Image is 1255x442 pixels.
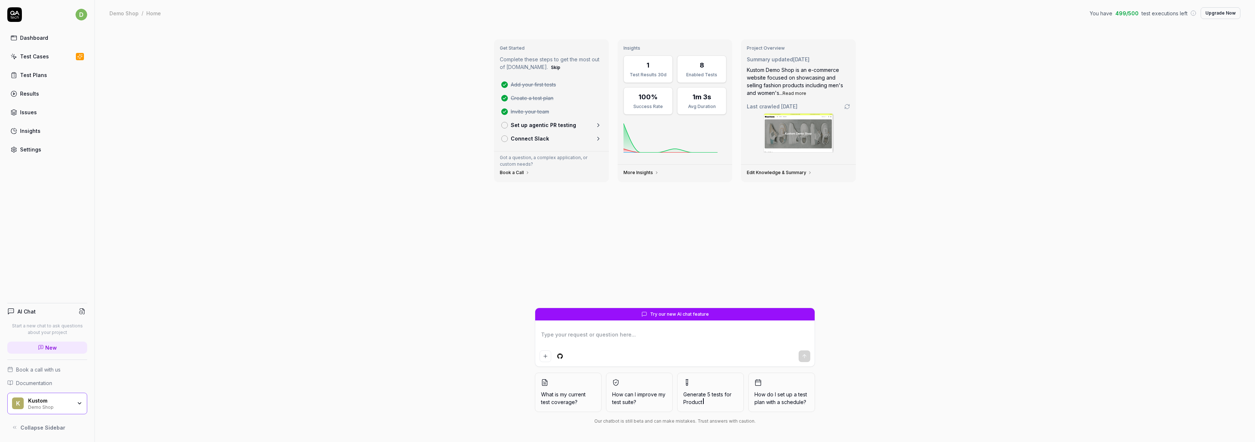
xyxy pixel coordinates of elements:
[20,90,39,97] div: Results
[7,323,87,336] p: Start a new chat to ask questions about your project
[20,127,40,135] div: Insights
[511,121,576,129] p: Set up agentic PR testing
[748,373,815,412] button: How do I set up a test plan with a schedule?
[7,31,87,45] a: Dashboard
[683,391,738,406] span: Generate 5 tests for
[700,60,704,70] div: 8
[628,103,668,110] div: Success Rate
[7,342,87,354] a: New
[76,9,87,20] span: d
[498,132,605,145] a: Connect Slack
[20,146,41,153] div: Settings
[747,170,812,176] a: Edit Knowledge & Summary
[45,344,57,351] span: New
[7,105,87,119] a: Issues
[7,420,87,435] button: Collapse Sidebar
[781,103,798,109] time: [DATE]
[541,391,595,406] span: What is my current test coverage?
[7,68,87,82] a: Test Plans
[20,71,47,79] div: Test Plans
[650,311,709,318] span: Try our new AI chat feature
[623,170,659,176] a: More Insights
[20,108,37,116] div: Issues
[16,379,52,387] span: Documentation
[7,87,87,101] a: Results
[12,397,24,409] span: K
[7,49,87,64] a: Test Cases
[1201,7,1240,19] button: Upgrade Now
[16,366,61,373] span: Book a call with us
[747,103,798,110] span: Last crawled
[498,118,605,132] a: Set up agentic PR testing
[628,72,668,78] div: Test Results 30d
[500,154,603,168] p: Got a question, a complex application, or custom needs?
[612,391,667,406] span: How can I improve my test suite?
[511,135,549,142] p: Connect Slack
[1115,9,1139,17] span: 499 / 500
[606,373,673,412] button: How can I improve my test suite?
[793,56,810,62] time: [DATE]
[540,350,551,362] button: Add attachment
[7,379,87,387] a: Documentation
[500,45,603,51] h3: Get Started
[623,45,727,51] h3: Insights
[7,366,87,373] a: Book a call with us
[683,399,702,405] span: Product
[7,124,87,138] a: Insights
[7,393,87,415] button: KKustomDemo Shop
[109,9,139,17] div: Demo Shop
[549,63,562,72] button: Skip
[28,404,72,410] div: Demo Shop
[692,92,711,102] div: 1m 3s
[535,418,815,424] div: Our chatbot is still beta and can make mistakes. Trust answers with caution.
[682,72,722,78] div: Enabled Tests
[20,424,65,431] span: Collapse Sidebar
[764,114,833,152] img: Screenshot
[1142,9,1188,17] span: test executions left
[535,373,602,412] button: What is my current test coverage?
[638,92,658,102] div: 100%
[7,142,87,157] a: Settings
[500,170,530,176] a: Book a Call
[783,90,806,97] button: Read more
[18,308,36,315] h4: AI Chat
[28,397,72,404] div: Kustom
[677,373,744,412] button: Generate 5 tests forProduct
[500,55,603,72] p: Complete these steps to get the most out of [DOMAIN_NAME].
[682,103,722,110] div: Avg Duration
[747,67,843,96] span: Kustom Demo Shop is an e-commerce website focused on showcasing and selling fashion products incl...
[146,9,161,17] div: Home
[76,7,87,22] button: d
[754,391,809,406] span: How do I set up a test plan with a schedule?
[646,60,649,70] div: 1
[747,56,793,62] span: Summary updated
[20,53,49,60] div: Test Cases
[747,45,850,51] h3: Project Overview
[142,9,143,17] div: /
[20,34,48,42] div: Dashboard
[1090,9,1112,17] span: You have
[844,104,850,109] a: Go to crawling settings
